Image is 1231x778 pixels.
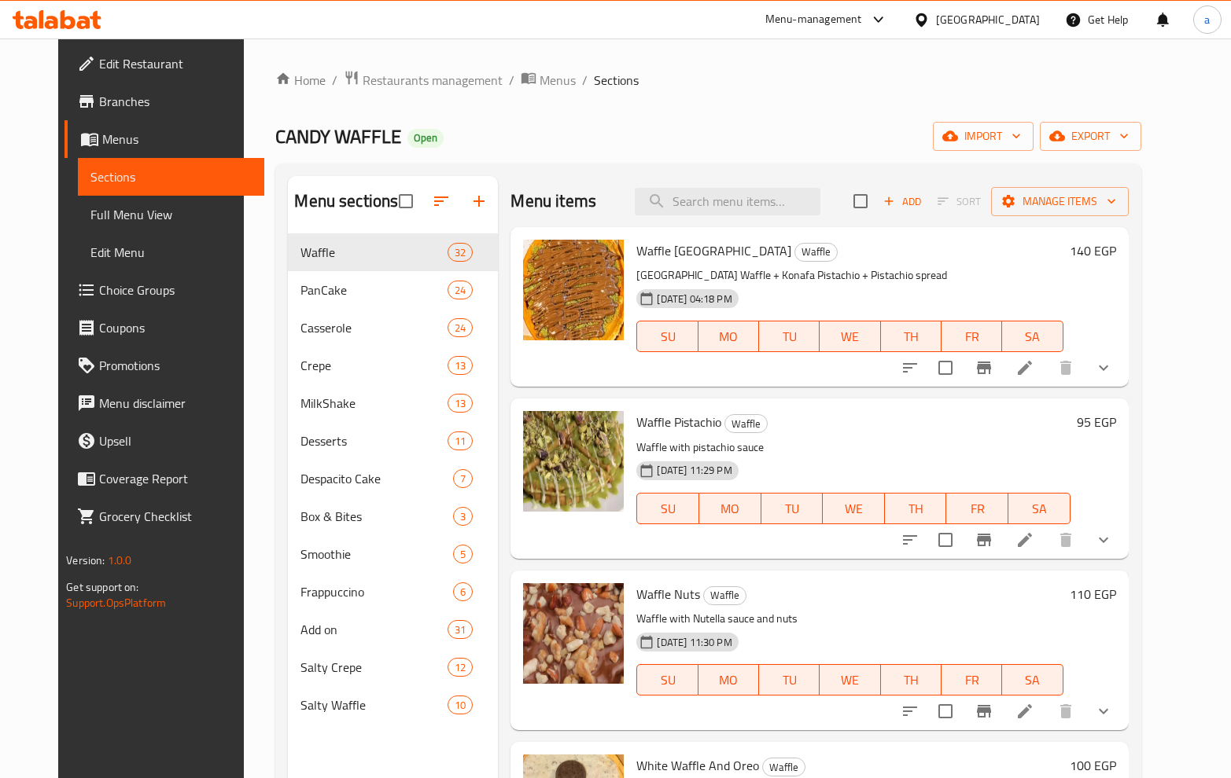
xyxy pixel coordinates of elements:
[1070,240,1116,262] h6: 140 EGP
[795,243,837,261] span: Waffle
[991,187,1129,216] button: Manage items
[64,347,264,384] a: Promotions
[643,669,691,692] span: SU
[448,431,473,450] div: items
[699,493,761,524] button: MO
[929,523,962,556] span: Select to update
[636,664,698,695] button: SU
[651,635,738,650] span: [DATE] 11:30 PM
[288,460,498,497] div: Despacito Cake7
[275,119,401,154] span: CANDY WAFFLE
[1015,530,1034,549] a: Edit menu item
[66,593,166,613] a: Support.OpsPlatform
[448,245,472,260] span: 32
[453,507,473,526] div: items
[725,415,767,433] span: Waffle
[448,318,473,337] div: items
[300,243,448,262] span: Waffle
[891,521,929,559] button: sort-choices
[1015,358,1034,377] a: Edit menu item
[288,271,498,309] div: PanCake24
[965,349,1003,387] button: Branch-specific-item
[300,507,453,526] div: Box & Bites
[1004,192,1116,211] span: Manage items
[64,45,264,83] a: Edit Restaurant
[1015,702,1034,721] a: Edit menu item
[460,182,498,220] button: Add section
[823,493,885,524] button: WE
[344,70,503,90] a: Restaurants management
[820,321,880,352] button: WE
[1070,583,1116,605] h6: 110 EGP
[948,669,996,692] span: FR
[594,71,639,90] span: Sections
[300,469,453,488] div: Despacito Cake
[523,240,624,340] img: Waffle Dubai
[300,658,448,677] span: Salty Crepe
[1047,349,1085,387] button: delete
[761,493,824,524] button: TU
[64,384,264,422] a: Menu disclaimer
[300,431,448,450] div: Desserts
[300,545,453,563] span: Smoothie
[64,120,264,158] a: Menus
[698,321,759,352] button: MO
[881,321,942,352] button: TH
[1040,122,1141,151] button: export
[1047,692,1085,730] button: delete
[64,422,264,460] a: Upsell
[829,497,879,520] span: WE
[881,664,942,695] button: TH
[643,497,693,520] span: SU
[99,356,251,375] span: Promotions
[1002,321,1063,352] button: SA
[453,469,473,488] div: items
[765,669,813,692] span: TU
[1077,411,1116,433] h6: 95 EGP
[288,422,498,460] div: Desserts11
[942,664,1002,695] button: FR
[99,469,251,488] span: Coverage Report
[64,460,264,497] a: Coverage Report
[300,281,448,299] span: PanCake
[288,233,498,271] div: Waffle32
[636,609,1063,629] p: Waffle with Nutella sauce and nuts
[288,573,498,611] div: Frappuccino6
[927,189,991,214] span: Select section first
[540,71,576,90] span: Menus
[1008,493,1071,524] button: SA
[636,754,759,777] span: White Waffle And Oreo
[332,71,337,90] li: /
[636,493,699,524] button: SU
[582,71,588,90] li: /
[762,758,805,776] div: Waffle
[946,493,1008,524] button: FR
[288,384,498,422] div: MilkShake13
[78,158,264,196] a: Sections
[948,325,996,348] span: FR
[1008,669,1056,692] span: SA
[1094,702,1113,721] svg: Show Choices
[90,167,251,186] span: Sections
[288,497,498,535] div: Box & Bites3
[1085,521,1122,559] button: show more
[651,463,738,478] span: [DATE] 11:29 PM
[453,582,473,601] div: items
[300,394,448,413] div: MilkShake
[275,70,1141,90] nav: breadcrumb
[448,358,472,373] span: 13
[706,497,755,520] span: MO
[448,243,473,262] div: items
[1008,325,1056,348] span: SA
[407,131,444,145] span: Open
[454,585,472,600] span: 6
[724,414,768,433] div: Waffle
[64,309,264,347] a: Coupons
[288,611,498,648] div: Add on31
[448,620,473,639] div: items
[703,586,746,605] div: Waffle
[300,620,448,639] span: Add on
